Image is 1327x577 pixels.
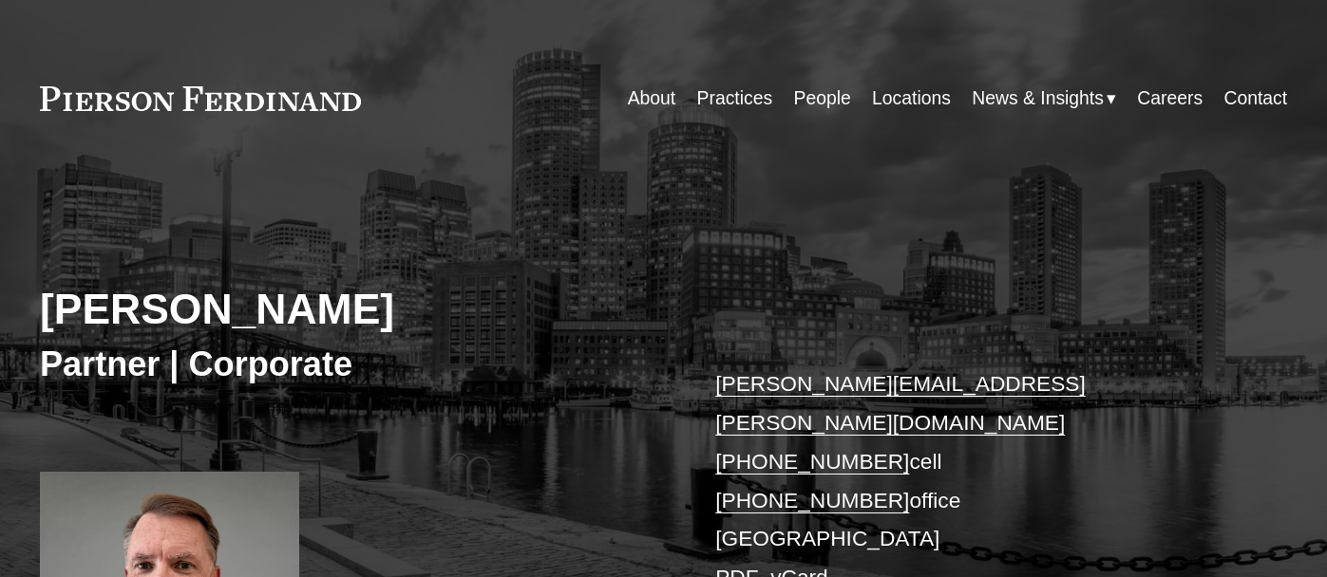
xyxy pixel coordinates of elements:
[628,81,676,118] a: About
[40,284,664,335] h2: [PERSON_NAME]
[794,81,851,118] a: People
[715,488,909,512] a: [PHONE_NUMBER]
[1223,81,1287,118] a: Contact
[40,344,664,386] h3: Partner | Corporate
[1137,81,1203,118] a: Careers
[715,371,1086,435] a: [PERSON_NAME][EMAIL_ADDRESS][PERSON_NAME][DOMAIN_NAME]
[697,81,773,118] a: Practices
[872,81,951,118] a: Locations
[972,82,1104,115] span: News & Insights
[972,81,1116,118] a: folder dropdown
[715,449,909,474] a: [PHONE_NUMBER]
